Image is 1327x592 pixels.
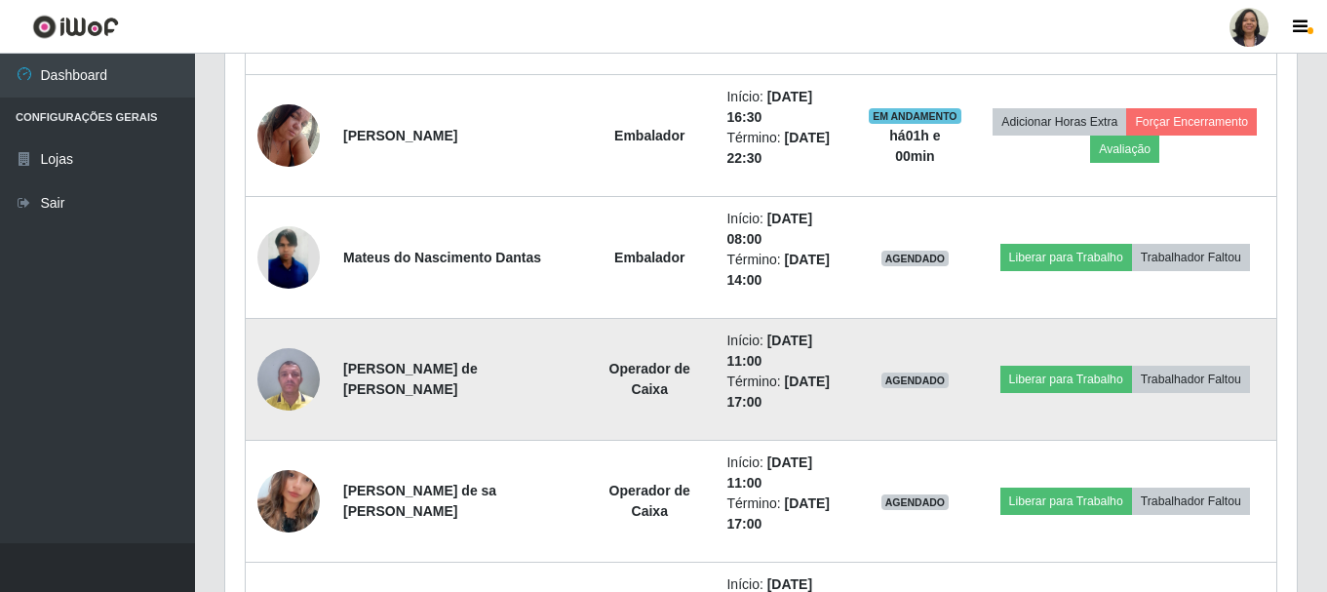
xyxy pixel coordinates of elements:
[343,250,541,265] strong: Mateus do Nascimento Dantas
[343,128,457,143] strong: [PERSON_NAME]
[614,250,684,265] strong: Embalador
[609,361,690,397] strong: Operador de Caixa
[881,373,950,388] span: AGENDADO
[726,493,844,534] li: Término:
[1132,488,1250,515] button: Trabalhador Faltou
[257,337,320,420] img: 1734563088725.jpeg
[257,94,320,177] img: 1748017465094.jpeg
[726,209,844,250] li: Início:
[726,128,844,169] li: Término:
[257,226,320,289] img: 1738532895454.jpeg
[257,446,320,557] img: 1743766773792.jpeg
[726,250,844,291] li: Término:
[726,87,844,128] li: Início:
[614,128,684,143] strong: Embalador
[726,89,812,125] time: [DATE] 16:30
[993,108,1126,136] button: Adicionar Horas Extra
[1126,108,1257,136] button: Forçar Encerramento
[889,128,940,164] strong: há 01 h e 00 min
[609,483,690,519] strong: Operador de Caixa
[726,331,844,372] li: Início:
[1000,366,1132,393] button: Liberar para Trabalho
[726,333,812,369] time: [DATE] 11:00
[1000,488,1132,515] button: Liberar para Trabalho
[869,108,961,124] span: EM ANDAMENTO
[1132,244,1250,271] button: Trabalhador Faltou
[1090,136,1159,163] button: Avaliação
[726,454,812,491] time: [DATE] 11:00
[1132,366,1250,393] button: Trabalhador Faltou
[881,494,950,510] span: AGENDADO
[726,211,812,247] time: [DATE] 08:00
[881,251,950,266] span: AGENDADO
[343,483,496,519] strong: [PERSON_NAME] de sa [PERSON_NAME]
[726,453,844,493] li: Início:
[726,372,844,413] li: Término:
[343,361,478,397] strong: [PERSON_NAME] de [PERSON_NAME]
[32,15,119,39] img: CoreUI Logo
[1000,244,1132,271] button: Liberar para Trabalho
